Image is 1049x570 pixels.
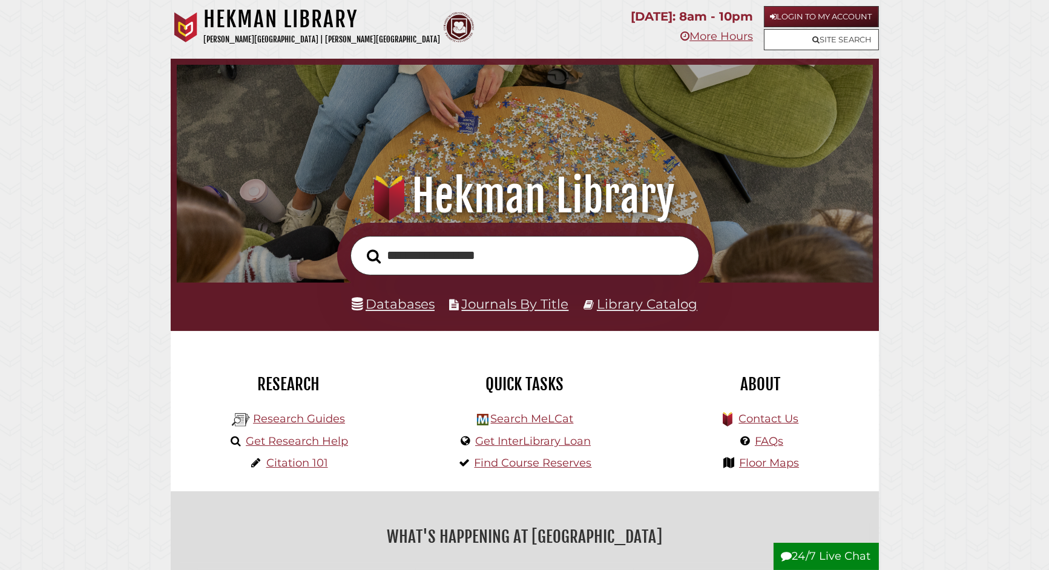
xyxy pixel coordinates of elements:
a: Databases [352,296,435,312]
img: Hekman Library Logo [477,414,488,425]
a: Contact Us [738,412,798,425]
button: Search [361,246,387,267]
h1: Hekman Library [192,169,857,223]
p: [PERSON_NAME][GEOGRAPHIC_DATA] | [PERSON_NAME][GEOGRAPHIC_DATA] [204,33,441,47]
p: [DATE]: 8am - 10pm [631,6,753,27]
a: More Hours [680,30,753,43]
h2: Quick Tasks [416,374,634,395]
h2: About [652,374,870,395]
img: Calvin University [171,12,201,42]
a: Library Catalog [597,296,697,312]
img: Calvin Theological Seminary [444,12,474,42]
i: Search [367,249,381,264]
a: Research Guides [253,412,345,425]
a: Journals By Title [462,296,569,312]
a: Citation 101 [266,456,328,470]
a: Find Course Reserves [475,456,592,470]
a: Search MeLCat [490,412,573,425]
img: Hekman Library Logo [232,411,250,429]
a: Site Search [764,29,879,50]
a: Floor Maps [739,456,799,470]
h1: Hekman Library [204,6,441,33]
a: FAQs [755,434,783,448]
h2: Research [180,374,398,395]
a: Get Research Help [246,434,348,448]
a: Get InterLibrary Loan [475,434,591,448]
h2: What's Happening at [GEOGRAPHIC_DATA] [180,523,870,551]
a: Login to My Account [764,6,879,27]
